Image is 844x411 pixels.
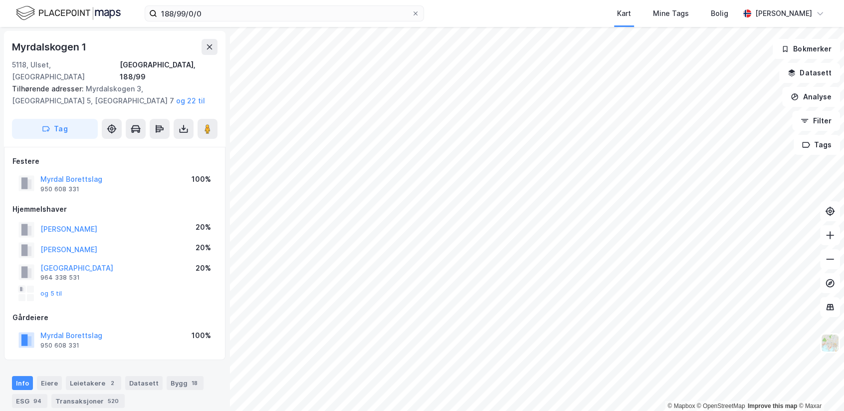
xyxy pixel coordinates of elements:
[190,378,200,388] div: 18
[12,83,210,107] div: Myrdalskogen 3, [GEOGRAPHIC_DATA] 5, [GEOGRAPHIC_DATA] 7
[192,330,211,342] div: 100%
[196,242,211,254] div: 20%
[51,394,125,408] div: Transaksjoner
[12,203,217,215] div: Hjemmelshaver
[12,119,98,139] button: Tag
[106,396,121,406] div: 520
[192,173,211,185] div: 100%
[125,376,163,390] div: Datasett
[167,376,204,390] div: Bygg
[196,262,211,274] div: 20%
[794,135,840,155] button: Tags
[794,363,844,411] iframe: Chat Widget
[12,312,217,324] div: Gårdeiere
[40,342,79,350] div: 950 608 331
[12,84,86,93] span: Tilhørende adresser:
[653,7,689,19] div: Mine Tags
[37,376,62,390] div: Eiere
[779,63,840,83] button: Datasett
[196,221,211,233] div: 20%
[12,39,88,55] div: Myrdalskogen 1
[821,334,840,353] img: Z
[794,363,844,411] div: Kontrollprogram for chat
[157,6,412,21] input: Søk på adresse, matrikkel, gårdeiere, leietakere eller personer
[711,7,728,19] div: Bolig
[12,394,47,408] div: ESG
[755,7,812,19] div: [PERSON_NAME]
[120,59,217,83] div: [GEOGRAPHIC_DATA], 188/99
[31,396,43,406] div: 94
[12,155,217,167] div: Festere
[16,4,121,22] img: logo.f888ab2527a4732fd821a326f86c7f29.svg
[66,376,121,390] div: Leietakere
[782,87,840,107] button: Analyse
[748,403,797,410] a: Improve this map
[697,403,745,410] a: OpenStreetMap
[773,39,840,59] button: Bokmerker
[792,111,840,131] button: Filter
[107,378,117,388] div: 2
[40,274,80,282] div: 964 338 531
[617,7,631,19] div: Kart
[40,185,79,193] div: 950 608 331
[667,403,695,410] a: Mapbox
[12,59,120,83] div: 5118, Ulset, [GEOGRAPHIC_DATA]
[12,376,33,390] div: Info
